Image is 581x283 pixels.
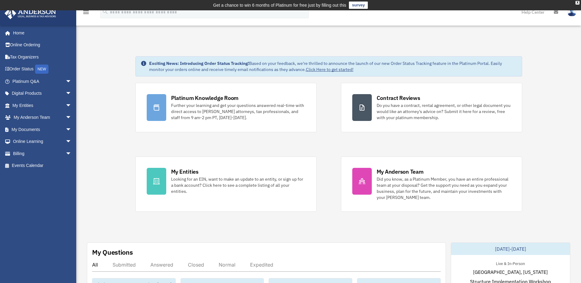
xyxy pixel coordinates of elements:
div: My Entities [171,168,199,175]
div: [DATE]-[DATE] [451,243,570,255]
strong: Exciting News: Introducing Order Status Tracking! [149,61,249,66]
div: Looking for an EIN, want to make an update to an entity, or sign up for a bank account? Click her... [171,176,305,194]
a: Platinum Q&Aarrow_drop_down [4,75,81,87]
div: Live & In-Person [491,260,530,266]
div: close [576,1,579,5]
a: Home [4,27,78,39]
div: My Questions [92,248,133,257]
div: My Anderson Team [377,168,424,175]
div: All [92,262,98,268]
img: User Pic [567,8,576,16]
div: Closed [188,262,204,268]
span: arrow_drop_down [66,99,78,112]
a: Click Here to get started! [306,67,353,72]
span: arrow_drop_down [66,111,78,124]
div: Do you have a contract, rental agreement, or other legal document you would like an attorney's ad... [377,102,511,121]
div: Answered [150,262,173,268]
div: Contract Reviews [377,94,420,102]
a: My Entities Looking for an EIN, want to make an update to an entity, or sign up for a bank accoun... [135,157,317,212]
a: My Entitiesarrow_drop_down [4,99,81,111]
div: Further your learning and get your questions answered real-time with direct access to [PERSON_NAM... [171,102,305,121]
span: arrow_drop_down [66,123,78,136]
div: Normal [219,262,235,268]
span: arrow_drop_down [66,75,78,88]
div: Expedited [250,262,273,268]
a: Online Learningarrow_drop_down [4,136,81,148]
a: Contract Reviews Do you have a contract, rental agreement, or other legal document you would like... [341,83,522,132]
span: arrow_drop_down [66,87,78,100]
a: Billingarrow_drop_down [4,147,81,160]
a: My Documentsarrow_drop_down [4,123,81,136]
a: Events Calendar [4,160,81,172]
div: Based on your feedback, we're thrilled to announce the launch of our new Order Status Tracking fe... [149,60,517,73]
a: My Anderson Teamarrow_drop_down [4,111,81,124]
span: [GEOGRAPHIC_DATA], [US_STATE] [473,268,548,276]
div: Get a chance to win 6 months of Platinum for free just by filling out this [213,2,346,9]
a: Tax Organizers [4,51,81,63]
div: NEW [35,65,48,74]
i: search [102,8,109,15]
div: Submitted [113,262,136,268]
div: Did you know, as a Platinum Member, you have an entire professional team at your disposal? Get th... [377,176,511,200]
div: Platinum Knowledge Room [171,94,239,102]
i: menu [82,9,90,16]
a: Order StatusNEW [4,63,81,76]
a: Digital Productsarrow_drop_down [4,87,81,100]
a: My Anderson Team Did you know, as a Platinum Member, you have an entire professional team at your... [341,157,522,212]
span: arrow_drop_down [66,147,78,160]
a: Platinum Knowledge Room Further your learning and get your questions answered real-time with dire... [135,83,317,132]
img: Anderson Advisors Platinum Portal [3,7,58,19]
span: arrow_drop_down [66,136,78,148]
a: menu [82,11,90,16]
a: survey [349,2,368,9]
a: Online Ordering [4,39,81,51]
